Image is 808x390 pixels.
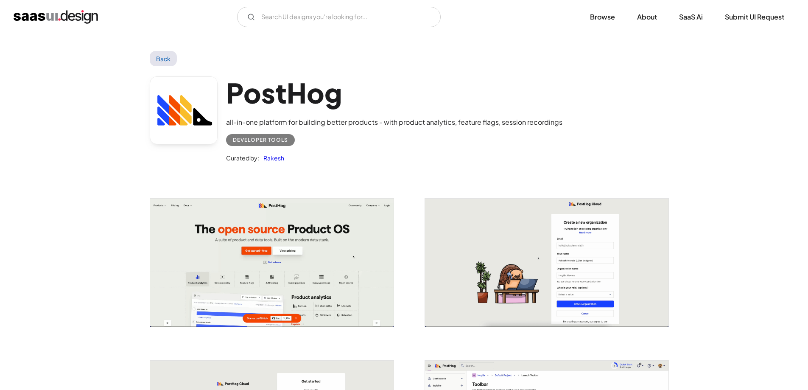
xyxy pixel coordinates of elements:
a: Rakesh [259,153,284,163]
img: 645b2ae9b2f0b5e984606157_Posthog%20-.0.Still001.png [150,199,394,327]
a: open lightbox [150,199,394,327]
a: home [14,10,98,24]
input: Search UI designs you're looking for... [237,7,441,27]
a: Submit UI Request [715,8,794,26]
a: open lightbox [425,199,668,327]
a: SaaS Ai [669,8,713,26]
a: About [627,8,667,26]
a: Back [150,51,177,66]
div: Developer tools [233,135,288,145]
div: Curated by: [226,153,259,163]
a: Browse [580,8,625,26]
h1: PostHog [226,76,562,109]
img: 645b2ae9577bd36837dbc4b2_Posthog%20-%20create%20Organisation.png [425,199,668,327]
form: Email Form [237,7,441,27]
div: all-in-one platform for building better products - with product analytics, feature flags, session... [226,117,562,127]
